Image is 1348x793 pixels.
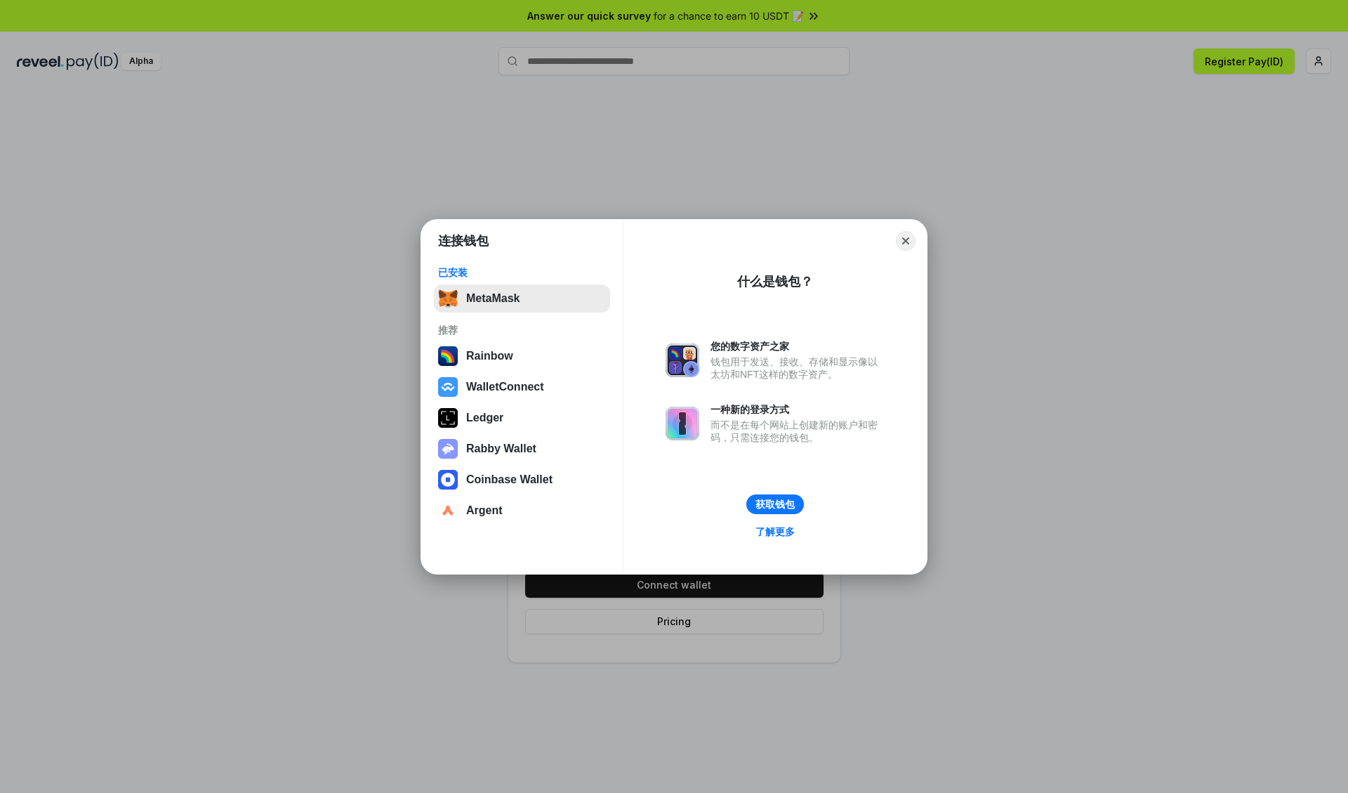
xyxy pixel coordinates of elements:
[438,377,458,397] img: svg+xml,%3Csvg%20width%3D%2228%22%20height%3D%2228%22%20viewBox%3D%220%200%2028%2028%22%20fill%3D...
[466,504,503,517] div: Argent
[666,343,699,377] img: svg+xml,%3Csvg%20xmlns%3D%22http%3A%2F%2Fwww.w3.org%2F2000%2Fsvg%22%20fill%3D%22none%22%20viewBox...
[755,498,795,511] div: 获取钱包
[466,381,544,393] div: WalletConnect
[438,266,606,279] div: 已安装
[711,403,885,416] div: 一种新的登录方式
[438,470,458,490] img: svg+xml,%3Csvg%20width%3D%2228%22%20height%3D%2228%22%20viewBox%3D%220%200%2028%2028%22%20fill%3D...
[438,346,458,366] img: svg+xml,%3Csvg%20width%3D%22120%22%20height%3D%22120%22%20viewBox%3D%220%200%20120%20120%22%20fil...
[438,439,458,459] img: svg+xml,%3Csvg%20xmlns%3D%22http%3A%2F%2Fwww.w3.org%2F2000%2Fsvg%22%20fill%3D%22none%22%20viewBox...
[466,443,536,455] div: Rabby Wallet
[466,473,553,486] div: Coinbase Wallet
[466,350,513,362] div: Rainbow
[466,412,503,424] div: Ledger
[438,289,458,308] img: svg+xml,%3Csvg%20fill%3D%22none%22%20height%3D%2233%22%20viewBox%3D%220%200%2035%2033%22%20width%...
[711,355,885,381] div: 钱包用于发送、接收、存储和显示像以太坊和NFT这样的数字资产。
[434,342,610,370] button: Rainbow
[666,407,699,440] img: svg+xml,%3Csvg%20xmlns%3D%22http%3A%2F%2Fwww.w3.org%2F2000%2Fsvg%22%20fill%3D%22none%22%20viewBox...
[438,232,489,249] h1: 连接钱包
[434,404,610,432] button: Ledger
[755,525,795,538] div: 了解更多
[434,466,610,494] button: Coinbase Wallet
[434,435,610,463] button: Rabby Wallet
[896,231,916,251] button: Close
[747,523,803,541] a: 了解更多
[737,273,813,290] div: 什么是钱包？
[434,497,610,525] button: Argent
[438,501,458,520] img: svg+xml,%3Csvg%20width%3D%2228%22%20height%3D%2228%22%20viewBox%3D%220%200%2028%2028%22%20fill%3D...
[434,373,610,401] button: WalletConnect
[466,292,520,305] div: MetaMask
[711,340,885,353] div: 您的数字资产之家
[746,494,804,514] button: 获取钱包
[711,419,885,444] div: 而不是在每个网站上创建新的账户和密码，只需连接您的钱包。
[434,284,610,313] button: MetaMask
[438,408,458,428] img: svg+xml,%3Csvg%20xmlns%3D%22http%3A%2F%2Fwww.w3.org%2F2000%2Fsvg%22%20width%3D%2228%22%20height%3...
[438,324,606,336] div: 推荐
